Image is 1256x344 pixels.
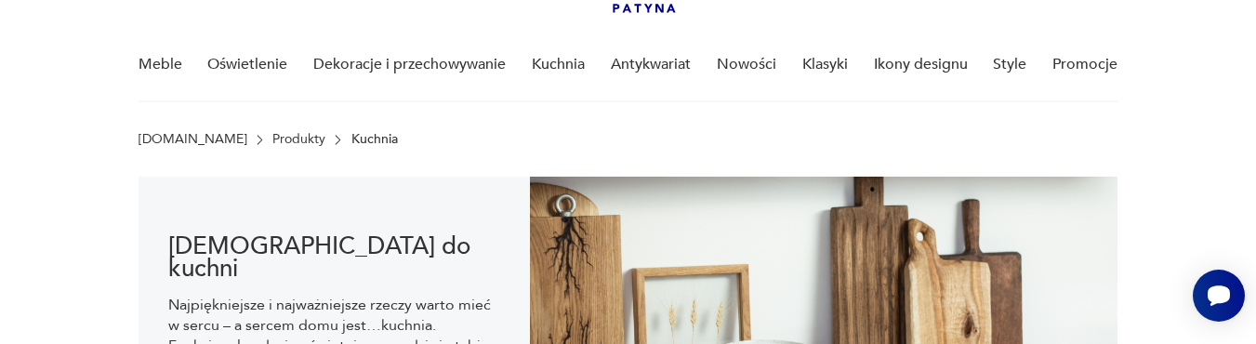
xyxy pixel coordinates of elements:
[313,29,506,100] a: Dekoracje i przechowywanie
[351,132,398,147] p: Kuchnia
[168,235,501,280] h1: [DEMOGRAPHIC_DATA] do kuchni
[874,29,968,100] a: Ikony designu
[532,29,585,100] a: Kuchnia
[139,29,182,100] a: Meble
[993,29,1026,100] a: Style
[272,132,325,147] a: Produkty
[1052,29,1117,100] a: Promocje
[717,29,776,100] a: Nowości
[139,132,247,147] a: [DOMAIN_NAME]
[207,29,287,100] a: Oświetlenie
[1193,270,1245,322] iframe: Smartsupp widget button
[611,29,691,100] a: Antykwariat
[802,29,848,100] a: Klasyki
